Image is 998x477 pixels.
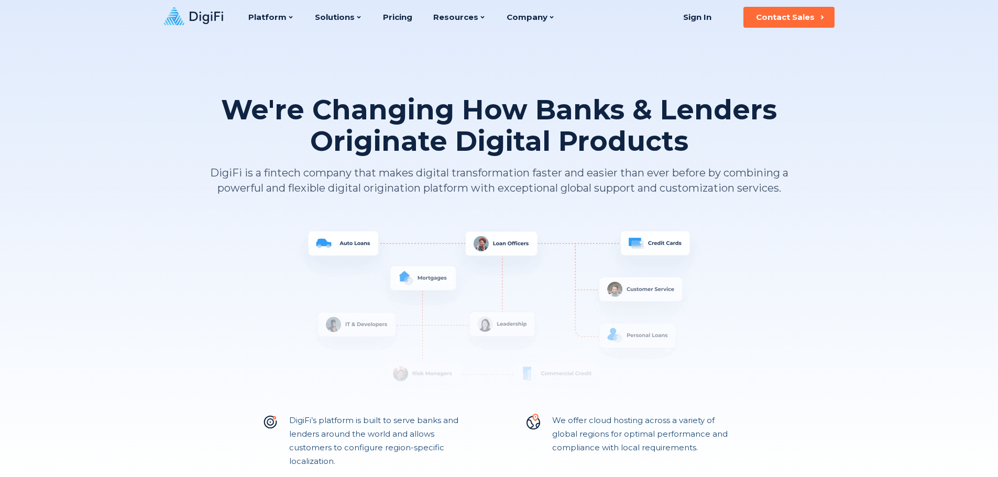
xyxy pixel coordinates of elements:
h1: We're Changing How Banks & Lenders Originate Digital Products [209,94,790,157]
img: System Overview [209,227,790,405]
p: DigiFi’s platform is built to serve banks and lenders around the world and allows customers to co... [289,414,474,468]
a: Sign In [671,7,725,28]
p: DigiFi is a fintech company that makes digital transformation faster and easier than ever before ... [209,165,790,196]
button: Contact Sales [743,7,835,28]
p: We offer cloud hosting across a variety of global regions for optimal performance and compliance ... [552,414,737,468]
div: Contact Sales [756,12,815,23]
